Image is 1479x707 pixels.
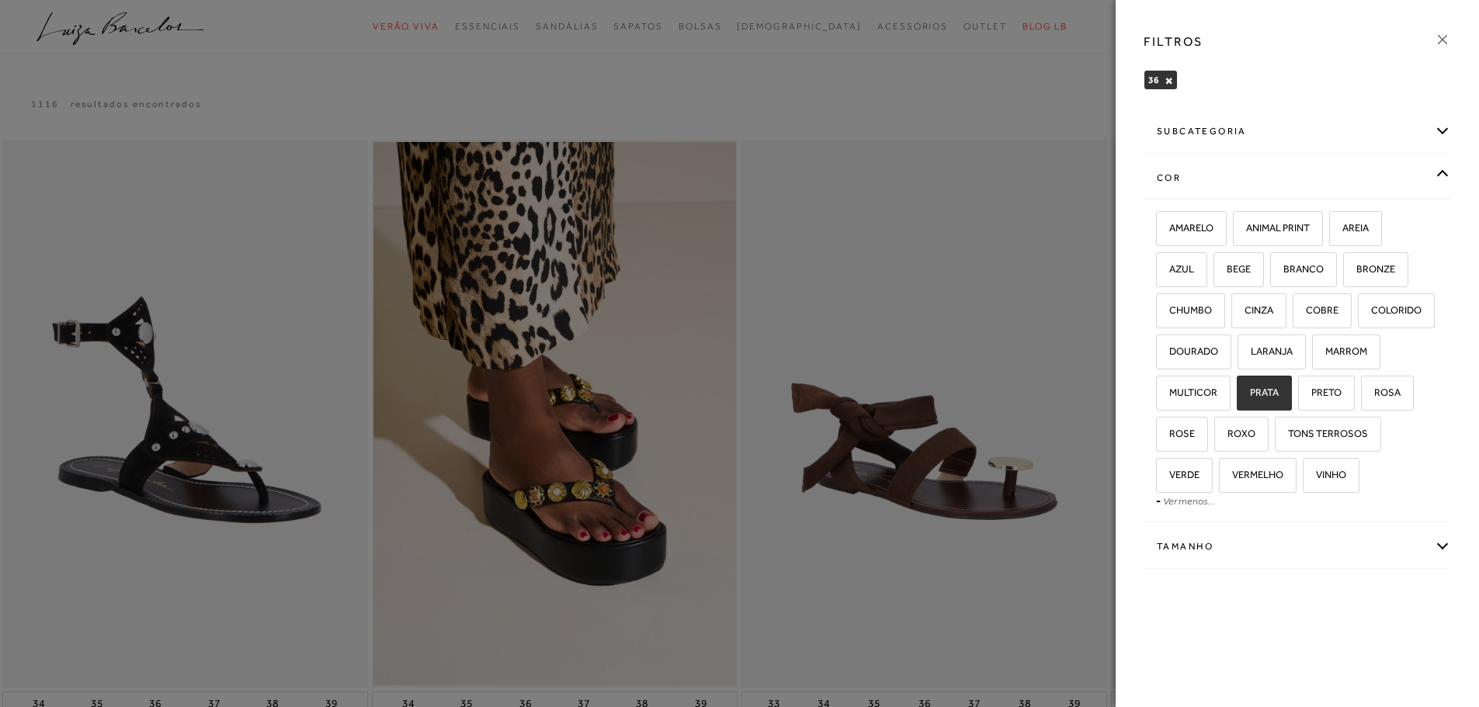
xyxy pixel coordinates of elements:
input: CINZA [1229,305,1245,321]
input: DOURADO [1154,346,1169,362]
span: ROSE [1158,428,1195,439]
input: VERMELHO [1217,470,1232,485]
span: COBRE [1294,304,1338,316]
span: TONS TERROSOS [1276,428,1368,439]
span: AMARELO [1158,222,1213,234]
span: PRATA [1238,386,1279,398]
input: LARANJA [1235,346,1251,362]
input: COLORIDO [1356,305,1371,321]
div: cor [1144,158,1450,199]
span: MULTICOR [1158,386,1217,398]
h3: FILTROS [1144,33,1203,50]
span: VERMELHO [1220,469,1283,480]
input: AZUL [1154,264,1169,279]
input: VINHO [1300,470,1316,485]
input: ROXO [1212,428,1227,444]
div: Tamanho [1144,526,1450,567]
input: TONS TERROSOS [1272,428,1288,444]
span: BRANCO [1272,263,1324,275]
input: AREIA [1327,223,1342,238]
span: - [1156,494,1161,507]
input: VERDE [1154,470,1169,485]
span: BRONZE [1345,263,1395,275]
input: ROSA [1359,387,1374,403]
input: MARROM [1310,346,1325,362]
input: PRETO [1296,387,1311,403]
input: PRATA [1234,387,1250,403]
span: DOURADO [1158,345,1218,357]
span: AREIA [1331,222,1369,234]
input: BRONZE [1341,264,1356,279]
input: COBRE [1290,305,1306,321]
a: Ver menos... [1163,495,1215,507]
input: AMARELO [1154,223,1169,238]
span: ROXO [1216,428,1255,439]
input: ROSE [1154,428,1169,444]
span: LARANJA [1239,345,1293,357]
button: 36 Close [1165,75,1173,86]
span: COLORIDO [1359,304,1422,316]
span: PRETO [1300,386,1342,398]
input: BEGE [1211,264,1227,279]
input: CHUMBO [1154,305,1169,321]
input: ANIMAL PRINT [1231,223,1246,238]
span: CINZA [1233,304,1273,316]
span: ROSA [1363,386,1401,398]
input: MULTICOR [1154,387,1169,403]
span: BEGE [1215,263,1251,275]
span: AZUL [1158,263,1194,275]
span: ANIMAL PRINT [1234,222,1310,234]
div: subcategoria [1144,111,1450,152]
span: VINHO [1304,469,1346,480]
span: CHUMBO [1158,304,1212,316]
span: VERDE [1158,469,1200,480]
span: 36 [1148,75,1159,85]
span: MARROM [1314,345,1367,357]
input: BRANCO [1268,264,1283,279]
